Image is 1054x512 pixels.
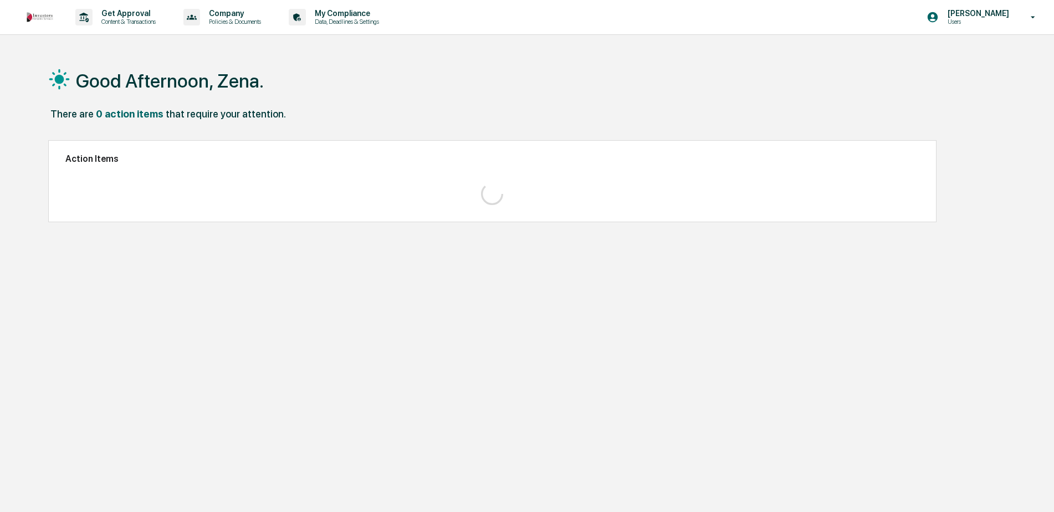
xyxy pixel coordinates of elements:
p: [PERSON_NAME] [939,9,1015,18]
p: Content & Transactions [93,18,161,25]
p: Company [200,9,267,18]
p: My Compliance [306,9,385,18]
p: Users [939,18,1015,25]
p: Get Approval [93,9,161,18]
p: Policies & Documents [200,18,267,25]
div: There are [50,108,94,120]
p: Data, Deadlines & Settings [306,18,385,25]
h1: Good Afternoon, Zena. [76,70,264,92]
div: 0 action items [96,108,163,120]
img: logo [27,12,53,23]
h2: Action Items [65,153,919,164]
div: that require your attention. [166,108,286,120]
